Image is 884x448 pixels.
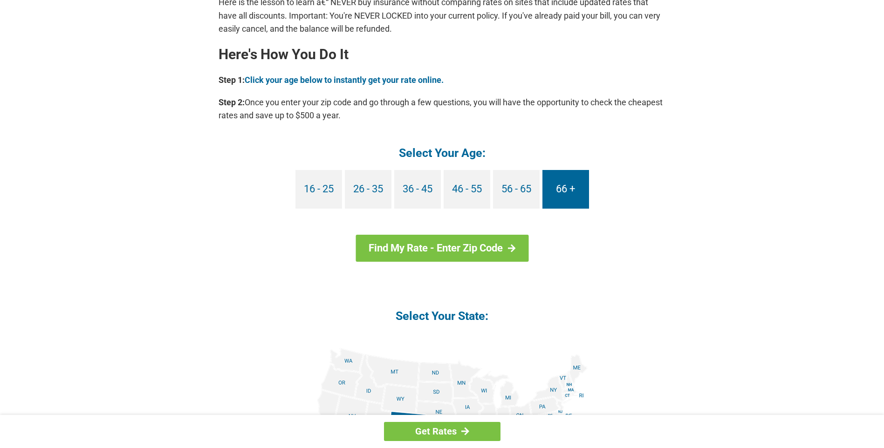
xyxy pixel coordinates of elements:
[542,170,589,209] a: 66 +
[219,97,245,107] b: Step 2:
[219,47,666,62] h2: Here's How You Do It
[219,75,245,85] b: Step 1:
[219,145,666,161] h4: Select Your Age:
[444,170,490,209] a: 46 - 55
[356,235,528,262] a: Find My Rate - Enter Zip Code
[493,170,540,209] a: 56 - 65
[219,96,666,122] p: Once you enter your zip code and go through a few questions, you will have the opportunity to che...
[394,170,441,209] a: 36 - 45
[219,308,666,324] h4: Select Your State:
[295,170,342,209] a: 16 - 25
[345,170,391,209] a: 26 - 35
[245,75,444,85] a: Click your age below to instantly get your rate online.
[384,422,500,441] a: Get Rates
